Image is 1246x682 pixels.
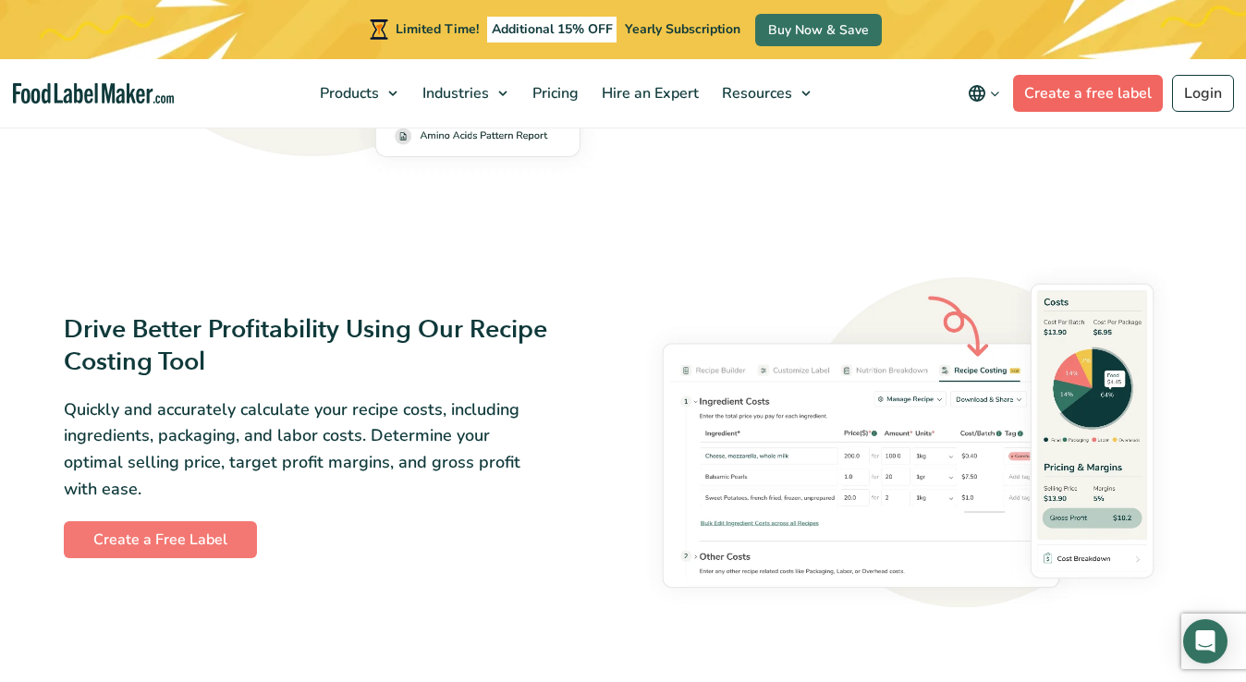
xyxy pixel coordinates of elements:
[625,20,740,38] span: Yearly Subscription
[711,59,820,128] a: Resources
[591,59,706,128] a: Hire an Expert
[755,14,882,46] a: Buy Now & Save
[596,83,701,104] span: Hire an Expert
[527,83,580,104] span: Pricing
[411,59,517,128] a: Industries
[521,59,586,128] a: Pricing
[417,83,491,104] span: Industries
[64,313,553,378] h3: Drive Better Profitability Using Our Recipe Costing Tool
[396,20,479,38] span: Limited Time!
[1013,75,1163,112] a: Create a free label
[64,521,257,558] a: Create a Free Label
[1183,619,1228,664] div: Open Intercom Messenger
[487,17,617,43] span: Additional 15% OFF
[309,59,407,128] a: Products
[314,83,381,104] span: Products
[1172,75,1234,112] a: Login
[716,83,794,104] span: Resources
[64,396,553,503] p: Quickly and accurately calculate your recipe costs, including ingredients, packaging, and labor c...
